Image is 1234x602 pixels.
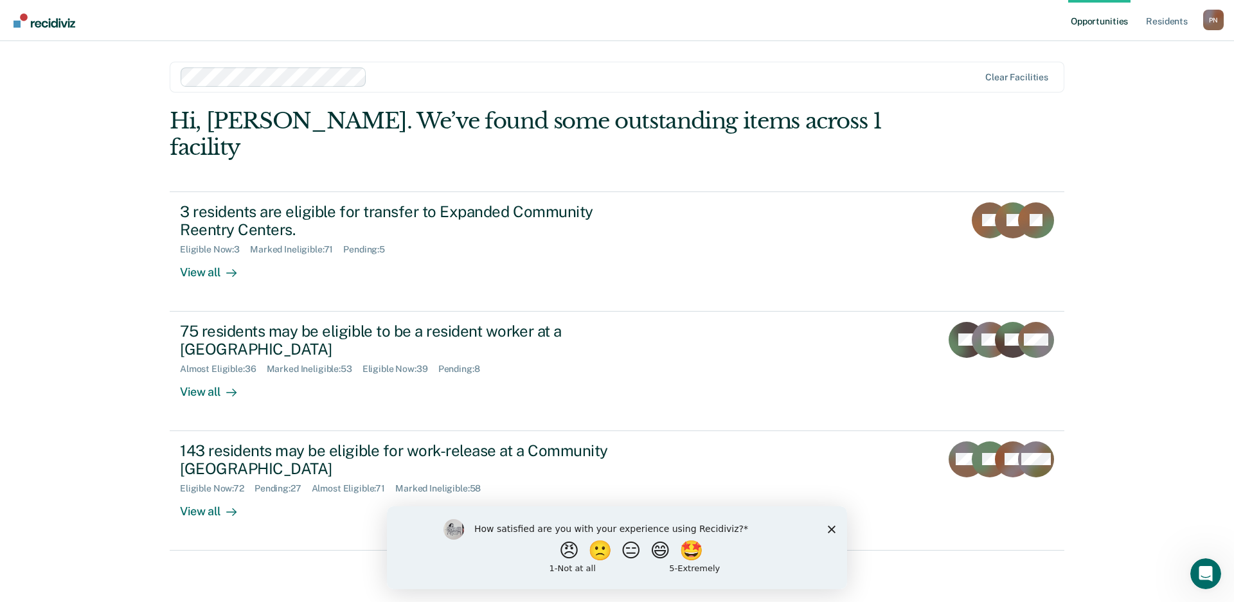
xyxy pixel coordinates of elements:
[267,364,362,375] div: Marked Ineligible : 53
[362,364,438,375] div: Eligible Now : 39
[985,72,1048,83] div: Clear facilities
[180,364,267,375] div: Almost Eligible : 36
[1190,558,1221,589] iframe: Intercom live chat
[180,244,250,255] div: Eligible Now : 3
[170,312,1064,431] a: 75 residents may be eligible to be a resident worker at a [GEOGRAPHIC_DATA]Almost Eligible:36Mark...
[395,483,491,494] div: Marked Ineligible : 58
[180,494,252,519] div: View all
[170,108,886,161] div: Hi, [PERSON_NAME]. We’ve found some outstanding items across 1 facility
[13,13,75,28] img: Recidiviz
[180,483,255,494] div: Eligible Now : 72
[250,244,343,255] div: Marked Ineligible : 71
[387,506,847,589] iframe: Survey by Kim from Recidiviz
[170,191,1064,312] a: 3 residents are eligible for transfer to Expanded Community Reentry Centers.Eligible Now:3Marked ...
[343,244,395,255] div: Pending : 5
[180,375,252,400] div: View all
[180,255,252,280] div: View all
[180,441,631,479] div: 143 residents may be eligible for work-release at a Community [GEOGRAPHIC_DATA]
[180,202,631,240] div: 3 residents are eligible for transfer to Expanded Community Reentry Centers.
[180,322,631,359] div: 75 residents may be eligible to be a resident worker at a [GEOGRAPHIC_DATA]
[1203,10,1224,30] button: Profile dropdown button
[255,483,312,494] div: Pending : 27
[1203,10,1224,30] div: P N
[438,364,490,375] div: Pending : 8
[170,431,1064,551] a: 143 residents may be eligible for work-release at a Community [GEOGRAPHIC_DATA]Eligible Now:72Pen...
[312,483,396,494] div: Almost Eligible : 71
